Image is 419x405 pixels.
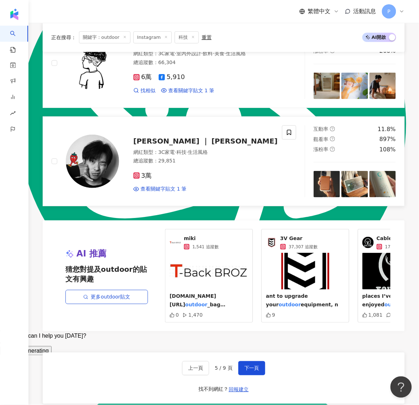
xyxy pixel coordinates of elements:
[354,8,376,15] span: 活動訊息
[229,387,249,393] span: 回報建立
[161,87,214,94] a: 查看關鍵字貼文 1 筆
[203,51,213,56] span: 飲料
[330,136,335,141] span: question-circle
[188,149,208,155] span: 生活風格
[186,149,188,155] span: ·
[301,302,338,308] span: equipment, n
[213,51,214,56] span: ·
[182,361,209,375] button: 上一頁
[168,87,214,94] span: 查看關鍵字貼文 1 筆
[380,146,396,154] div: 108%
[330,147,335,152] span: question-circle
[133,172,152,180] span: 3萬
[391,377,412,398] iframe: Help Scout Beacon - Open
[314,136,329,142] span: 觀看率
[215,365,233,371] span: 5 / 9 頁
[158,51,175,56] span: 3C家電
[65,264,148,284] span: 猜您對提及outdoor的貼文有興趣
[133,157,278,165] div: 總追蹤數 ： 29,851
[377,235,417,242] span: Cable Smith
[238,361,265,375] button: 下一頁
[10,106,16,122] span: rise
[176,149,186,155] span: 科技
[378,125,396,133] div: 11.8%
[224,51,226,56] span: ·
[185,302,207,308] mark: outdoor
[370,171,396,197] img: post-image
[385,244,417,250] span: 174,854 追蹤數
[198,386,228,393] div: 找不到網紅？
[214,51,224,56] span: 美食
[192,244,219,250] span: 1,541 追蹤數
[79,31,131,43] span: 關鍵字：outdoor
[66,36,119,90] img: KOL Avatar
[43,18,405,108] a: KOL Avatar小行SHIN網紅類型：3C家電·室內外設計·飲料·美食·生活風格總追蹤數：66,3046萬5,910找相似查看關鍵字貼文 1 筆互動率question-circle28.3%...
[65,290,148,304] a: 更多outdoor貼文
[175,51,176,56] span: ·
[175,149,176,155] span: ·
[330,126,335,131] span: question-circle
[370,73,396,99] img: post-image
[341,171,368,197] img: post-image
[386,312,399,318] div: 31
[170,312,179,318] div: 0
[308,7,331,15] span: 繁體中文
[133,137,278,145] span: [PERSON_NAME] ｜ [PERSON_NAME]
[314,73,340,99] img: post-image
[266,235,345,250] a: KOL Avatar3V Gear37,307 追蹤數
[362,294,392,308] span: places I’ve enjoyed
[289,244,318,250] span: 37,307 追蹤數
[362,312,383,318] div: 1,081
[10,26,24,53] a: search
[226,51,246,56] span: 生活風格
[133,59,274,66] div: 總追蹤數 ： 66,304
[314,171,340,197] img: post-image
[76,248,106,260] span: AI 推薦
[133,50,274,57] div: 網紅類型 ：
[188,365,203,371] span: 上一頁
[266,294,308,308] span: ant to upgrade your
[43,116,405,207] a: KOL Avatar[PERSON_NAME] ｜ [PERSON_NAME]網紅類型：3C家電·科技·生活風格總追蹤數：29,8513萬查看關鍵字貼文 1 筆互動率question-circl...
[266,312,275,318] div: 9
[228,384,249,395] button: 回報建立
[133,149,278,156] div: 網紅類型 ：
[362,237,374,248] img: KOL Avatar
[279,302,301,308] mark: outdoor
[133,73,152,81] span: 6萬
[140,186,187,193] span: 查看關鍵字貼文 1 筆
[314,48,329,54] span: 漲粉率
[133,87,155,94] a: 找相似
[202,35,212,40] div: 重置
[380,135,396,143] div: 897%
[266,237,277,248] img: KOL Avatar
[158,149,175,155] span: 3C家電
[388,7,391,15] span: P
[159,73,185,81] span: 5,910
[244,365,259,371] span: 下一頁
[182,312,203,318] div: 1,470
[184,235,219,242] span: miki
[9,9,20,20] img: logo icon
[314,146,329,152] span: 漲粉率
[314,126,329,132] span: 互動率
[133,31,172,43] span: Instagram
[385,302,407,308] mark: outdoor
[51,35,76,40] span: 正在搜尋 ：
[140,87,155,94] span: 找相似
[170,235,248,250] a: KOL Avatarmiki1,541 追蹤數
[280,235,318,242] span: 3V Gear
[133,186,187,193] a: 查看關鍵字貼文 1 筆
[176,51,201,56] span: 室內外設計
[170,294,216,308] span: [DOMAIN_NAME][URL]
[175,31,199,43] span: 科技
[66,135,119,188] img: KOL Avatar
[201,51,203,56] span: ·
[170,237,181,248] img: KOL Avatar
[341,73,368,99] img: post-image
